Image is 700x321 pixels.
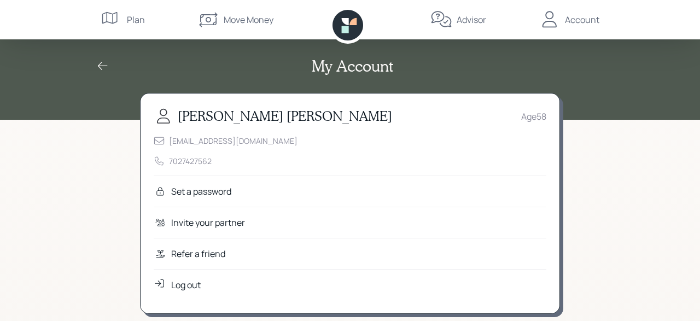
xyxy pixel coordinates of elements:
[178,108,392,124] h3: [PERSON_NAME] [PERSON_NAME]
[127,13,145,26] div: Plan
[171,185,231,198] div: Set a password
[171,216,245,229] div: Invite your partner
[565,13,599,26] div: Account
[224,13,273,26] div: Move Money
[169,135,297,147] div: [EMAIL_ADDRESS][DOMAIN_NAME]
[171,278,201,291] div: Log out
[521,110,546,123] div: Age 58
[171,247,225,260] div: Refer a friend
[457,13,486,26] div: Advisor
[312,57,393,75] h2: My Account
[169,155,212,167] div: 7027427562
